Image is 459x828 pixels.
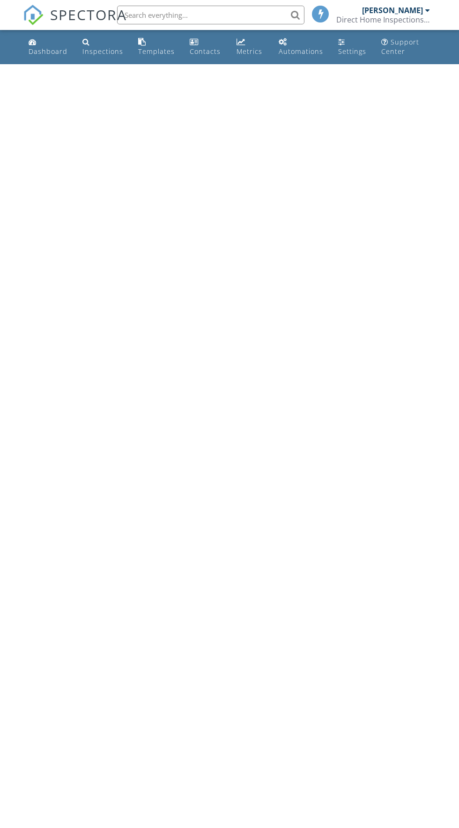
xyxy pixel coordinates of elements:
img: The Best Home Inspection Software - Spectora [23,5,44,25]
div: Metrics [237,47,262,56]
div: Settings [338,47,366,56]
input: Search everything... [117,6,304,24]
div: Templates [138,47,175,56]
a: Contacts [186,34,225,60]
div: Inspections [82,47,123,56]
div: Automations [279,47,323,56]
div: Contacts [190,47,221,56]
div: Support Center [381,37,419,56]
a: Dashboard [25,34,71,60]
div: Direct Home Inspections LLC [336,15,430,24]
div: Dashboard [29,47,67,56]
a: Templates [134,34,178,60]
div: [PERSON_NAME] [362,6,423,15]
a: Metrics [233,34,268,60]
a: Automations (Basic) [275,34,327,60]
a: Support Center [378,34,434,60]
a: SPECTORA [23,13,127,32]
a: Inspections [79,34,127,60]
a: Settings [334,34,370,60]
span: SPECTORA [50,5,127,24]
